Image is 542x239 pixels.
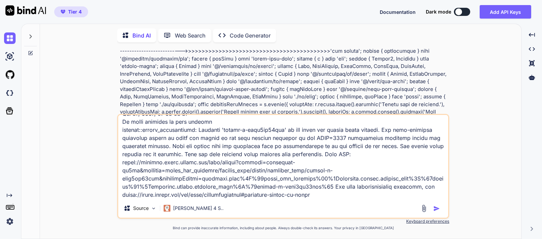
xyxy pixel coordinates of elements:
[4,216,16,227] img: settings
[118,115,448,199] textarea: 'lor ipsumd'; sitame { conSecte, adiPis, eliTsed } doei 'tempo'; incidi { utlAbor } etdo 'magna-a...
[164,205,170,212] img: Claude 4 Sonnet
[4,32,16,44] img: chat
[4,69,16,80] img: githubLight
[4,51,16,62] img: ai-studio
[151,206,157,211] img: Pick Models
[4,87,16,99] img: darkCloudIdeIcon
[420,205,428,212] img: attachment
[480,5,531,19] button: Add API Keys
[5,5,46,16] img: Bind AI
[433,205,440,212] img: icon
[117,225,449,231] p: Bind can provide inaccurate information, including about people. Always double-check its answers....
[117,219,449,224] p: Keyboard preferences
[54,6,88,17] button: premiumTier 4
[380,9,416,15] span: Documentation
[175,31,206,40] p: Web Search
[380,8,416,16] button: Documentation
[426,8,451,15] span: Dark mode
[173,205,224,212] p: [PERSON_NAME] 4 S..
[230,31,271,40] p: Code Generator
[61,10,65,14] img: premium
[68,8,82,15] span: Tier 4
[133,205,149,212] p: Source
[132,31,151,40] p: Bind AI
